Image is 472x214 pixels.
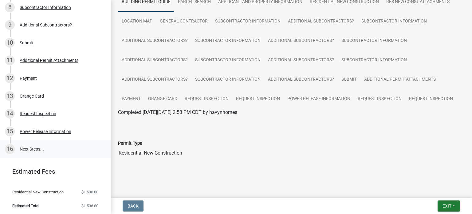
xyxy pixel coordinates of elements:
[5,109,15,119] div: 14
[20,94,44,98] div: Orange Card
[118,31,191,51] a: Additional Subcontractors?
[20,23,72,27] div: Additional Subcontractors?
[12,190,64,194] span: Residential New Construction
[211,12,284,31] a: Subcontractor Information
[338,50,411,70] a: Subcontractor Information
[442,204,451,208] span: Exit
[405,89,457,109] a: Request Inspection
[20,129,71,134] div: Power Release Information
[5,38,15,48] div: 10
[264,50,338,70] a: Additional Subcontractors?
[438,200,460,212] button: Exit
[284,12,358,31] a: Additional Subcontractors?
[118,141,142,146] label: Permit Type
[232,89,284,109] a: Request Inspection
[20,58,78,63] div: Additional Permit Attachments
[118,89,144,109] a: Payment
[81,190,98,194] span: $1,536.80
[5,91,15,101] div: 13
[358,12,431,31] a: Subcontractor Information
[118,50,191,70] a: Additional Subcontractors?
[12,204,39,208] span: Estimated Total
[264,31,338,51] a: Additional Subcontractors?
[20,5,71,10] div: Subcontractor Information
[118,12,156,31] a: Location Map
[338,70,360,90] a: Submit
[5,165,101,178] a: Estimated Fees
[5,20,15,30] div: 9
[5,73,15,83] div: 12
[338,31,411,51] a: Subcontractor Information
[128,204,139,208] span: Back
[181,89,232,109] a: Request Inspection
[264,70,338,90] a: Additional Subcontractors?
[191,50,264,70] a: Subcontractor Information
[5,144,15,154] div: 16
[284,89,354,109] a: Power Release Information
[118,70,191,90] a: Additional Subcontractors?
[123,200,144,212] button: Back
[20,41,33,45] div: Submit
[191,31,264,51] a: Subcontractor Information
[118,109,237,115] span: Completed [DATE][DATE] 2:53 PM CDT by havynhomes
[191,70,264,90] a: Subcontractor Information
[5,55,15,65] div: 11
[354,89,405,109] a: Request Inspection
[20,111,56,116] div: Request Inspection
[144,89,181,109] a: Orange Card
[5,127,15,136] div: 15
[81,204,98,208] span: $1,536.80
[20,76,37,80] div: Payment
[5,2,15,12] div: 8
[360,70,439,90] a: Additional Permit Attachments
[156,12,211,31] a: General Contractor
